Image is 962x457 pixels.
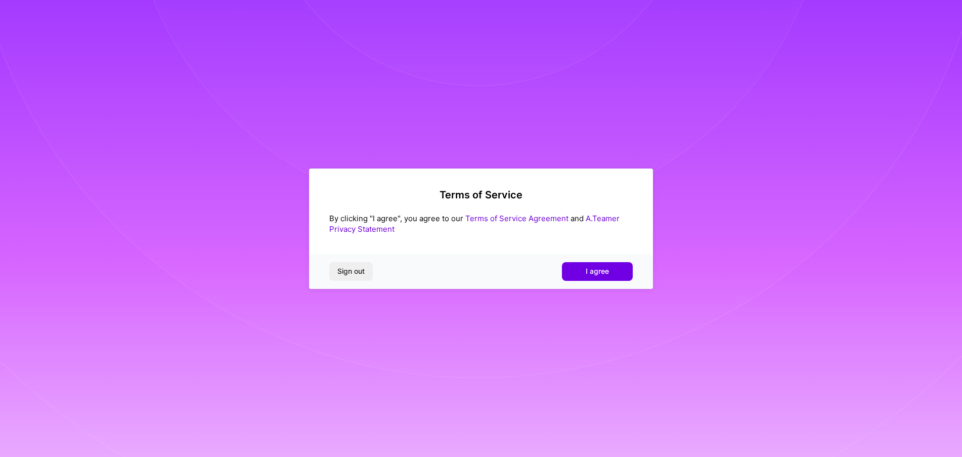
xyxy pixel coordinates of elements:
div: By clicking "I agree", you agree to our and [329,213,633,234]
button: I agree [562,262,633,280]
span: Sign out [337,266,365,276]
span: I agree [586,266,609,276]
a: Terms of Service Agreement [465,214,569,223]
h2: Terms of Service [329,189,633,201]
button: Sign out [329,262,373,280]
